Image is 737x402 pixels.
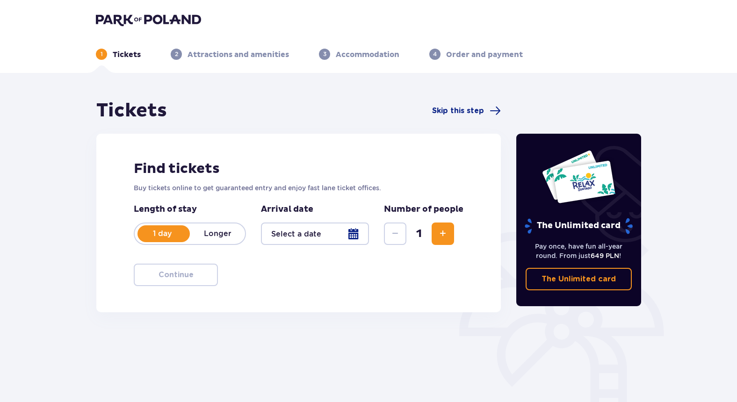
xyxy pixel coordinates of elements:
span: 1 [408,227,430,241]
img: Park of Poland logo [96,13,201,26]
p: 1 [101,50,103,58]
p: The Unlimited card [542,274,616,284]
a: The Unlimited card [526,268,632,290]
p: Accommodation [336,50,399,60]
p: Tickets [113,50,141,60]
p: Length of stay [134,204,246,215]
p: Order and payment [446,50,523,60]
p: Number of people [384,204,463,215]
p: Pay once, have fun all-year round. From just ! [526,242,632,260]
button: Continue [134,264,218,286]
h2: Find tickets [134,160,463,178]
p: 3 [323,50,326,58]
p: Arrival date [261,204,313,215]
a: Skip this step [432,105,501,116]
span: 649 PLN [591,252,619,259]
p: Longer [190,229,245,239]
p: Attractions and amenities [188,50,289,60]
button: Decrease [384,223,406,245]
p: 1 day [135,229,190,239]
p: The Unlimited card [524,218,634,234]
p: Buy tickets online to get guaranteed entry and enjoy fast lane ticket offices. [134,183,463,193]
p: 2 [175,50,178,58]
p: Continue [159,270,194,280]
p: 4 [433,50,437,58]
span: Skip this step [432,106,484,116]
h1: Tickets [96,99,167,122]
button: Increase [432,223,454,245]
